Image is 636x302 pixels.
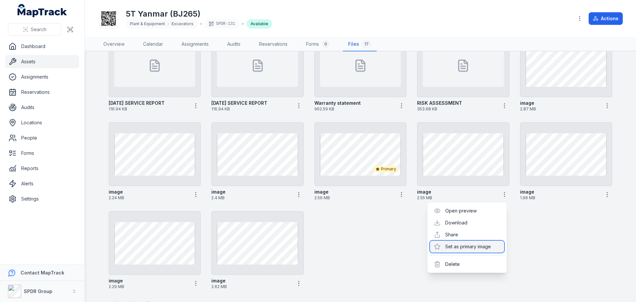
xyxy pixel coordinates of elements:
span: 353.68 KB [417,106,497,112]
span: Excavators [172,21,193,27]
strong: RISK ASSESSMENT [417,100,462,106]
div: Available [246,19,272,29]
strong: image [314,189,329,195]
a: Alerts [5,177,79,190]
span: 2.29 MB [109,284,188,289]
strong: image [520,100,534,106]
button: Search [8,23,61,36]
a: Assignments [5,70,79,84]
div: Open preview [430,205,504,217]
a: Audits [222,37,246,51]
strong: image [520,189,534,195]
span: 2.56 MB [314,195,394,201]
a: Overview [98,37,130,51]
a: Download [445,219,467,226]
span: 2.87 MB [520,106,600,112]
a: Settings [5,192,79,206]
span: Search [31,26,46,33]
a: Calendar [138,37,168,51]
span: 116.94 KB [109,106,188,112]
span: 2.55 MB [417,195,497,201]
a: Locations [5,116,79,129]
a: Reservations [254,37,293,51]
strong: [DATE] SERVICE REPORT [211,100,267,106]
strong: SPDR Group [24,288,52,294]
a: Dashboard [5,40,79,53]
span: Plant & Equipment [130,21,165,27]
div: 0 [322,40,330,48]
div: Share [430,229,504,241]
a: Forms0 [301,37,335,51]
span: 1.96 MB [520,195,600,201]
strong: [DATE] SERVICE REPORT [109,100,165,106]
a: Reports [5,162,79,175]
button: Actions [589,12,623,25]
strong: Warranty statement [314,100,361,106]
div: Set as primary image [430,241,504,253]
span: 116.94 KB [211,106,291,112]
a: MapTrack [18,4,67,17]
div: Primary [374,166,398,172]
h1: 5T Yanmar (BJ265) [126,9,272,19]
span: 2.24 MB [109,195,188,201]
a: Audits [5,101,79,114]
a: People [5,131,79,145]
strong: Contact MapTrack [21,270,64,275]
div: SPDR-131 [205,19,239,29]
strong: image [109,277,123,284]
span: 962.59 KB [314,106,394,112]
div: Delete [430,258,504,270]
strong: image [211,189,226,195]
strong: image [211,277,226,284]
a: Assignments [176,37,214,51]
strong: image [109,189,123,195]
a: Reservations [5,86,79,99]
span: 2.62 MB [211,284,291,289]
div: 17 [362,40,371,48]
a: Files17 [343,37,377,51]
a: Forms [5,147,79,160]
a: Assets [5,55,79,68]
span: 2.4 MB [211,195,291,201]
strong: image [417,189,431,195]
